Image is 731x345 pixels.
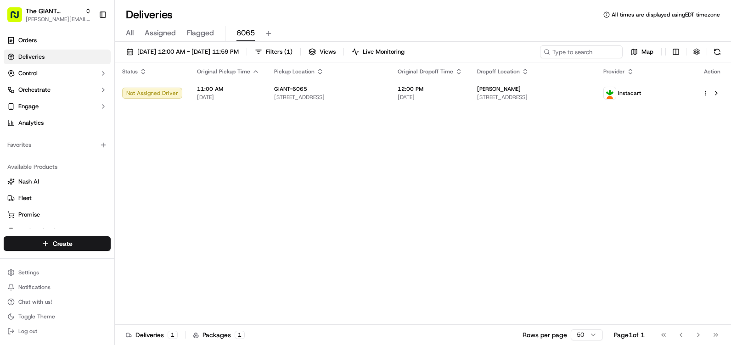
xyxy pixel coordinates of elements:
[604,87,616,99] img: profile_instacart_ahold_partner.png
[477,94,589,101] span: [STREET_ADDRESS]
[4,236,111,251] button: Create
[4,325,111,338] button: Log out
[614,330,645,339] div: Page 1 of 1
[18,86,51,94] span: Orchestrate
[703,68,722,75] div: Action
[4,266,111,279] button: Settings
[4,4,95,26] button: The GIANT Company[PERSON_NAME][EMAIL_ADDRESS][DOMAIN_NAME]
[18,194,32,202] span: Fleet
[603,68,625,75] span: Provider
[126,7,173,22] h1: Deliveries
[320,48,336,56] span: Views
[18,178,39,186] span: Nash AI
[18,298,52,306] span: Chat with us!
[53,239,73,248] span: Create
[398,68,453,75] span: Original Dropoff Time
[26,6,81,16] button: The GIANT Company
[4,138,111,152] div: Favorites
[197,94,259,101] span: [DATE]
[4,224,111,239] button: Product Catalog
[398,85,462,93] span: 12:00 PM
[126,330,178,339] div: Deliveries
[274,68,315,75] span: Pickup Location
[4,174,111,189] button: Nash AI
[18,102,39,111] span: Engage
[4,191,111,206] button: Fleet
[18,227,62,235] span: Product Catalog
[122,68,138,75] span: Status
[477,68,520,75] span: Dropoff Location
[126,28,134,39] span: All
[18,211,40,219] span: Promise
[18,119,44,127] span: Analytics
[274,94,383,101] span: [STREET_ADDRESS]
[18,69,38,78] span: Control
[4,281,111,294] button: Notifications
[4,99,111,114] button: Engage
[18,328,37,335] span: Log out
[4,295,111,308] button: Chat with us!
[523,330,567,339] p: Rows per page
[4,310,111,323] button: Toggle Theme
[145,28,176,39] span: Assigned
[187,28,214,39] span: Flagged
[398,94,462,101] span: [DATE]
[618,89,641,97] span: Instacart
[4,207,111,222] button: Promise
[4,116,111,130] a: Analytics
[274,85,307,93] span: GIANT-6065
[612,11,720,18] span: All times are displayed using EDT timezone
[477,85,521,93] span: [PERSON_NAME]
[7,194,107,202] a: Fleet
[18,53,45,61] span: Deliveries
[18,36,37,45] span: Orders
[197,85,259,93] span: 11:00 AM
[7,178,107,186] a: Nash AI
[26,16,91,23] button: [PERSON_NAME][EMAIL_ADDRESS][DOMAIN_NAME]
[540,45,623,58] input: Type to search
[18,284,51,291] span: Notifications
[4,50,111,64] a: Deliveries
[4,33,111,48] a: Orders
[4,160,111,174] div: Available Products
[137,48,239,56] span: [DATE] 12:00 AM - [DATE] 11:59 PM
[304,45,340,58] button: Views
[711,45,724,58] button: Refresh
[18,313,55,320] span: Toggle Theme
[197,68,250,75] span: Original Pickup Time
[7,227,107,235] a: Product Catalog
[266,48,292,56] span: Filters
[284,48,292,56] span: ( 1 )
[7,211,107,219] a: Promise
[236,28,255,39] span: 6065
[18,269,39,276] span: Settings
[363,48,405,56] span: Live Monitoring
[122,45,243,58] button: [DATE] 12:00 AM - [DATE] 11:59 PM
[4,83,111,97] button: Orchestrate
[251,45,297,58] button: Filters(1)
[4,66,111,81] button: Control
[193,330,245,339] div: Packages
[641,48,653,56] span: Map
[626,45,658,58] button: Map
[168,331,178,339] div: 1
[348,45,409,58] button: Live Monitoring
[235,331,245,339] div: 1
